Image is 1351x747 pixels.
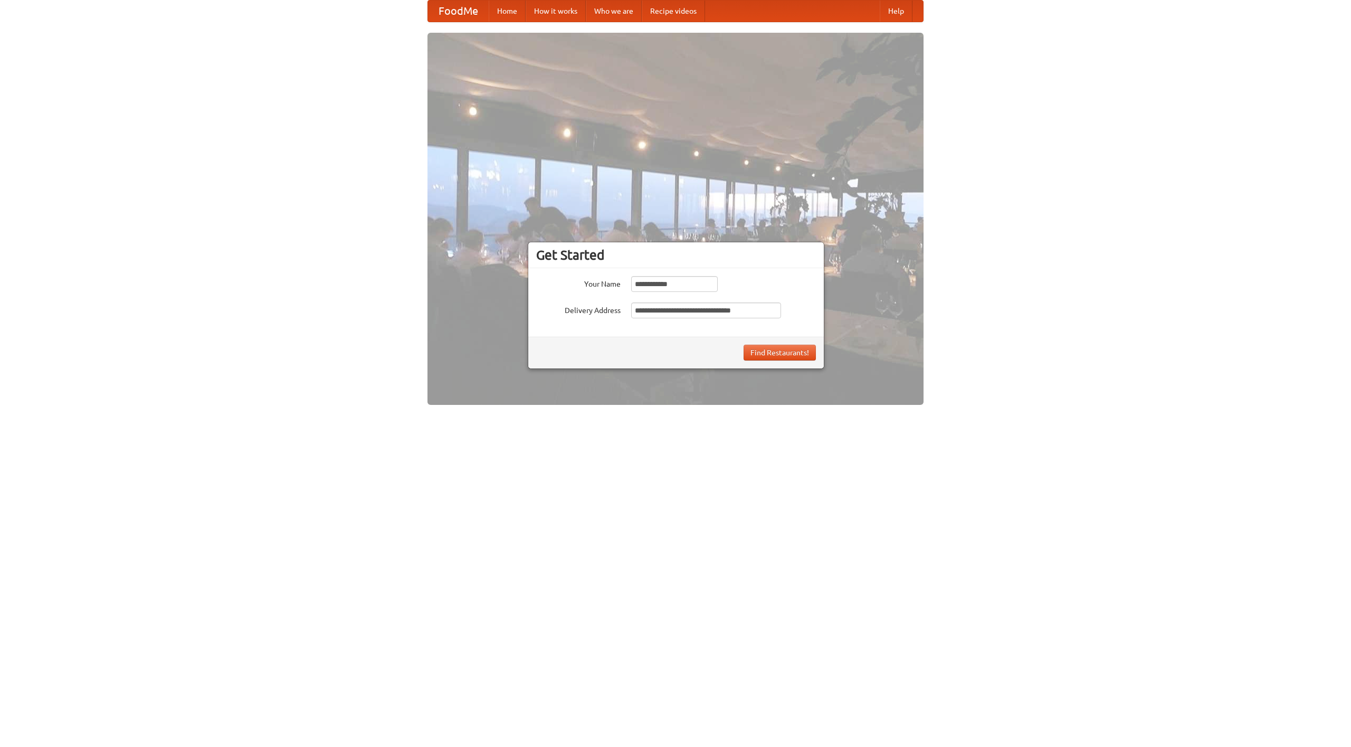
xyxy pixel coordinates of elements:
label: Delivery Address [536,302,621,316]
button: Find Restaurants! [744,345,816,361]
a: Home [489,1,526,22]
a: How it works [526,1,586,22]
a: Recipe videos [642,1,705,22]
h3: Get Started [536,247,816,263]
a: Who we are [586,1,642,22]
a: FoodMe [428,1,489,22]
label: Your Name [536,276,621,289]
a: Help [880,1,912,22]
